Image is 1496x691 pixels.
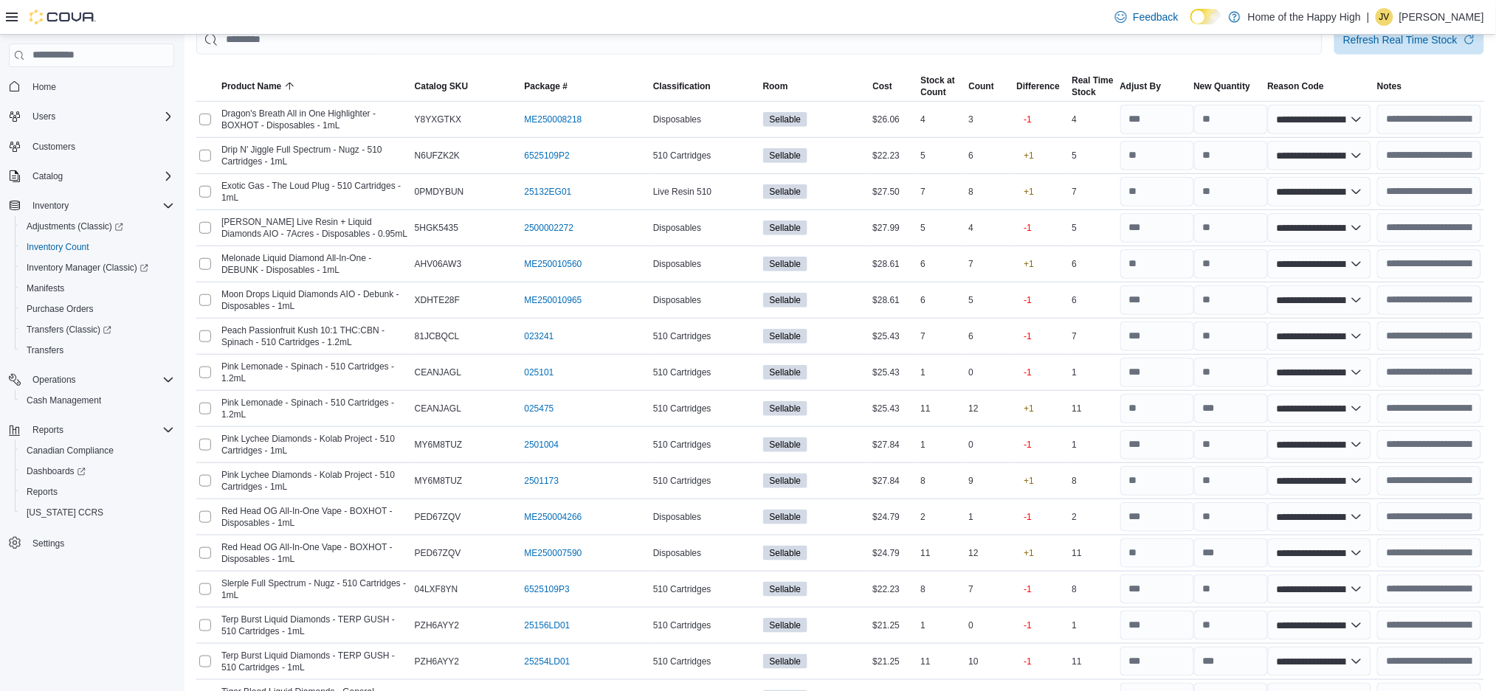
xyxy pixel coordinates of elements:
[1069,255,1117,273] div: 6
[1024,150,1035,162] p: +1
[221,397,409,420] span: Pink Lemonade - Spinach - 510 Cartridges - 1.2mL
[966,219,1014,237] div: 4
[415,222,458,234] span: 5HGK5435
[870,255,918,273] div: $28.61
[653,80,711,92] span: Classification
[15,319,180,340] a: Transfers (Classic)
[870,219,918,237] div: $27.99
[21,504,174,521] span: Washington CCRS
[21,462,92,480] a: Dashboards
[870,400,918,417] div: $25.43
[1133,10,1178,24] span: Feedback
[27,197,174,215] span: Inventory
[3,76,180,97] button: Home
[27,167,69,185] button: Catalog
[218,77,412,95] button: Product Name
[21,483,63,501] a: Reports
[650,400,760,417] div: 510 Cartridges
[870,508,918,526] div: $24.79
[650,364,760,381] div: 510 Cartridges
[760,77,870,95] button: Room
[21,259,154,277] a: Inventory Manager (Classic)
[966,653,1014,670] div: 10
[525,80,568,92] span: Package #
[21,504,109,521] a: [US_STATE] CCRS
[1194,80,1251,92] div: New Quantity
[770,474,802,487] span: Sellable
[3,369,180,390] button: Operations
[32,374,76,386] span: Operations
[1024,656,1033,667] p: -1
[415,656,459,667] span: PZH6AYY2
[3,532,180,553] button: Settings
[1069,219,1117,237] div: 5
[27,138,81,156] a: Customers
[525,186,572,198] a: 25132EG01
[1072,74,1114,86] div: Real Time
[763,582,808,597] span: Sellable
[650,327,760,345] div: 510 Cartridges
[918,255,966,273] div: 6
[770,366,802,379] span: Sellable
[221,469,409,493] span: Pink Lychee Diamonds - Kolab Project - 510 Cartridges - 1mL
[27,282,64,294] span: Manifests
[21,442,174,459] span: Canadian Compliance
[21,392,174,409] span: Cash Management
[9,70,174,592] nav: Complex example
[966,617,1014,634] div: 0
[870,77,918,95] button: Cost
[15,278,180,299] button: Manifests
[15,340,180,361] button: Transfers
[221,541,409,565] span: Red Head OG All-In-One Vape - BOXHOT - Disposables - 1mL
[15,237,180,257] button: Inventory Count
[1069,327,1117,345] div: 7
[27,108,174,125] span: Users
[1377,80,1402,92] span: Notes
[1376,8,1393,26] div: Jennifer Verney
[1017,80,1061,92] span: Difference
[770,546,802,560] span: Sellable
[1024,511,1033,523] p: -1
[27,535,70,552] a: Settings
[27,262,148,274] span: Inventory Manager (Classic)
[32,141,75,153] span: Customers
[1367,8,1370,26] p: |
[415,439,463,451] span: MY6M8TUZ
[770,619,802,632] span: Sellable
[966,255,1014,273] div: 7
[21,483,174,501] span: Reports
[918,327,966,345] div: 7
[27,167,174,185] span: Catalog
[1024,186,1035,198] p: +1
[650,147,760,164] div: 510 Cartridges
[650,472,760,490] div: 510 Cartridges
[763,293,808,308] span: Sellable
[966,364,1014,381] div: 0
[921,86,956,98] div: Count
[1069,653,1117,670] div: 11
[27,533,174,552] span: Settings
[27,197,75,215] button: Inventory
[966,147,1014,164] div: 6
[21,321,117,338] a: Transfers (Classic)
[966,400,1014,417] div: 12
[3,420,180,440] button: Reports
[27,371,82,389] button: Operations
[763,473,808,488] span: Sellable
[770,583,802,596] span: Sellable
[870,544,918,562] div: $24.79
[221,505,409,529] span: Red Head OG All-In-One Vape - BOXHOT - Disposables - 1mL
[1024,583,1033,595] p: -1
[415,114,461,125] span: Y8YXGTKX
[15,482,180,502] button: Reports
[525,114,582,125] a: ME250008218
[221,433,409,456] span: Pink Lychee Diamonds - Kolab Project - 510 Cartridges - 1mL
[770,149,802,162] span: Sellable
[415,475,463,487] span: MY6M8TUZ
[15,390,180,411] button: Cash Management
[21,321,174,338] span: Transfers (Classic)
[870,327,918,345] div: $25.43
[1024,114,1033,125] p: -1
[21,392,107,409] a: Cash Management
[221,80,281,92] span: Product Name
